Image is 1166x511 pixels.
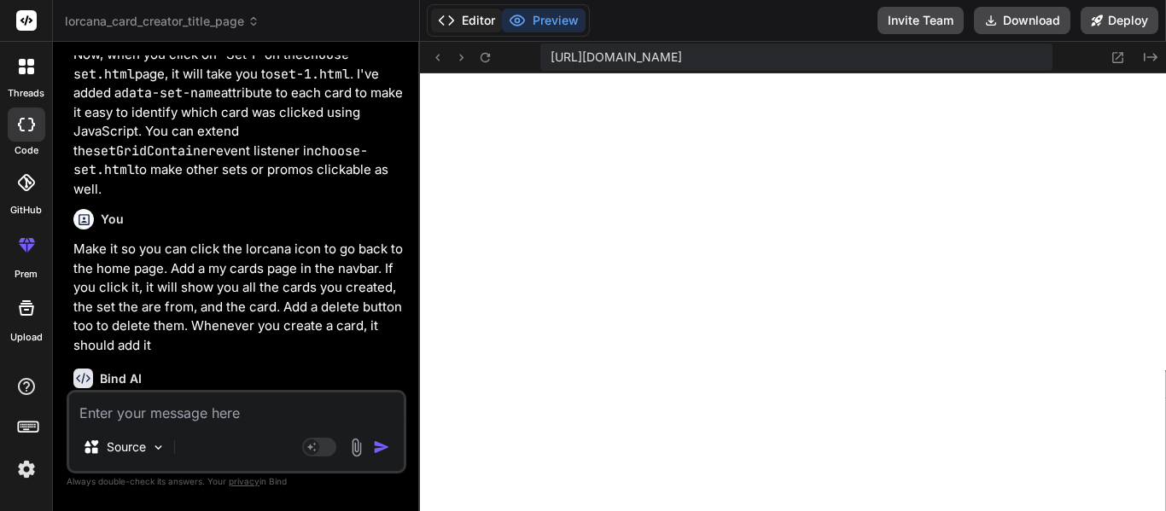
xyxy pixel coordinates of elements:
code: data-set-name [121,84,221,102]
img: icon [373,438,390,456]
h6: Bind AI [100,370,142,387]
code: choose-set.html [73,46,357,83]
p: Make it so you can click the lorcana icon to go back to the home page. Add a my cards page in the... [73,240,403,355]
label: Upload [10,330,43,345]
button: Download [974,7,1070,34]
p: Now, when you click on "Set 1" on the page, it will take you to . I've added a attribute to each ... [73,45,403,199]
button: Deploy [1081,7,1158,34]
img: Pick Models [151,440,166,455]
code: set-1.html [273,66,350,83]
code: setGridContainer [93,142,216,160]
p: Source [107,438,146,456]
span: privacy [229,476,259,486]
button: Preview [502,9,586,32]
span: lorcana_card_creator_title_page [65,13,259,30]
label: code [15,143,38,158]
img: settings [12,455,41,484]
p: Always double-check its answers. Your in Bind [67,473,406,490]
img: attachment [347,438,366,457]
label: GitHub [10,203,42,218]
button: Invite Team [877,7,964,34]
span: [URL][DOMAIN_NAME] [551,49,682,66]
label: threads [8,86,44,101]
h6: You [101,211,124,228]
button: Editor [431,9,502,32]
code: choose-set.html [73,142,368,179]
iframe: Preview [420,73,1166,511]
label: prem [15,267,38,282]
